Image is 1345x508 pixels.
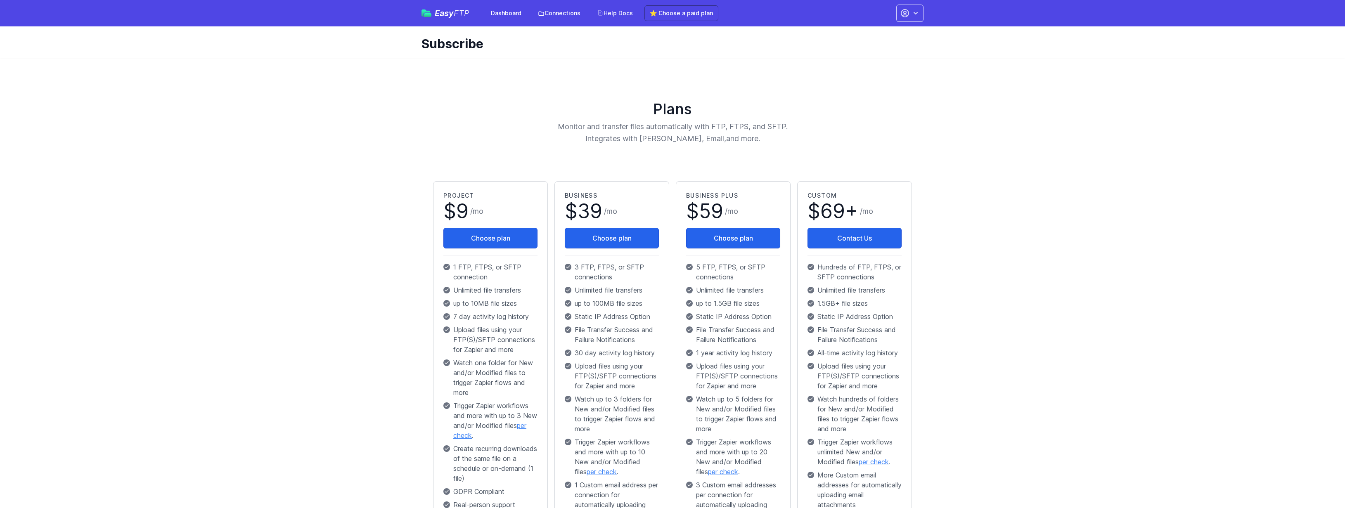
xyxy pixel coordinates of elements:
[708,468,738,476] a: per check
[430,101,915,117] h1: Plans
[686,312,780,321] p: Static IP Address Option
[421,9,431,17] img: easyftp_logo.png
[565,191,659,200] h2: Business
[565,262,659,282] p: 3 FTP, FTPS, or SFTP connections
[578,199,602,223] span: 39
[807,285,902,295] p: Unlimited file transfers
[807,262,902,282] p: Hundreds of FTP, FTPS, or SFTP connections
[565,325,659,345] p: File Transfer Success and Failure Notifications
[443,262,538,282] p: 1 FTP, FTPS, or SFTP connection
[565,298,659,308] p: up to 100MB file sizes
[686,191,780,200] h2: Business Plus
[686,228,780,248] button: Choose plan
[443,228,538,248] button: Choose plan
[575,437,659,477] span: Trigger Zapier workflows and more with up to 10 New and/or Modified files .
[470,206,483,217] span: /
[807,201,858,221] span: $
[686,348,780,358] p: 1 year activity log history
[443,201,469,221] span: $
[644,5,718,21] a: ⭐ Choose a paid plan
[686,262,780,282] p: 5 FTP, FTPS, or SFTP connections
[725,206,738,217] span: /
[453,401,538,440] span: Trigger Zapier workflows and more with up to 3 New and/or Modified files .
[807,361,902,391] p: Upload files using your FTP(S)/SFTP connections for Zapier and more
[686,298,780,308] p: up to 1.5GB file sizes
[604,206,617,217] span: /
[686,394,780,434] p: Watch up to 5 folders for New and/or Modified files to trigger Zapier flows and more
[533,6,585,21] a: Connections
[860,206,873,217] span: /
[807,312,902,321] p: Static IP Address Option
[686,285,780,295] p: Unlimited file transfers
[565,228,659,248] button: Choose plan
[456,199,469,223] span: 9
[443,191,538,200] h2: Project
[696,437,780,477] span: Trigger Zapier workflows and more with up to 20 New and/or Modified files .
[686,361,780,391] p: Upload files using your FTP(S)/SFTP connections for Zapier and more
[565,348,659,358] p: 30 day activity log history
[807,191,902,200] h2: Custom
[565,201,602,221] span: $
[565,394,659,434] p: Watch up to 3 folders for New and/or Modified files to trigger Zapier flows and more
[587,468,617,476] a: per check
[817,437,902,467] span: Trigger Zapier workflows unlimited New and/or Modified files .
[807,348,902,358] p: All-time activity log history
[699,199,723,223] span: 59
[453,421,526,439] a: per check
[443,444,538,483] p: Create recurring downloads of the same file on a schedule or on-demand (1 file)
[807,228,902,248] a: Contact Us
[443,358,538,397] p: Watch one folder for New and/or Modified files to trigger Zapier flows and more
[592,6,638,21] a: Help Docs
[727,207,738,215] span: mo
[686,201,723,221] span: $
[686,325,780,345] p: File Transfer Success and Failure Notifications
[443,312,538,321] p: 7 day activity log history
[862,207,873,215] span: mo
[807,325,902,345] p: File Transfer Success and Failure Notifications
[859,458,889,466] a: per check
[421,36,917,51] h1: Subscribe
[486,6,526,21] a: Dashboard
[443,487,538,496] p: GDPR Compliant
[565,312,659,321] p: Static IP Address Option
[565,285,659,295] p: Unlimited file transfers
[807,394,902,434] p: Watch hundreds of folders for New and/or Modified files to trigger Zapier flows and more
[435,9,469,17] span: Easy
[421,9,469,17] a: EasyFTP
[820,199,858,223] span: 69+
[807,298,902,308] p: 1.5GB+ file sizes
[443,298,538,308] p: up to 10MB file sizes
[473,207,483,215] span: mo
[443,325,538,354] p: Upload files using your FTP(S)/SFTP connections for Zapier and more
[511,121,834,145] p: Monitor and transfer files automatically with FTP, FTPS, and SFTP. Integrates with [PERSON_NAME],...
[454,8,469,18] span: FTP
[565,361,659,391] p: Upload files using your FTP(S)/SFTP connections for Zapier and more
[443,285,538,295] p: Unlimited file transfers
[606,207,617,215] span: mo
